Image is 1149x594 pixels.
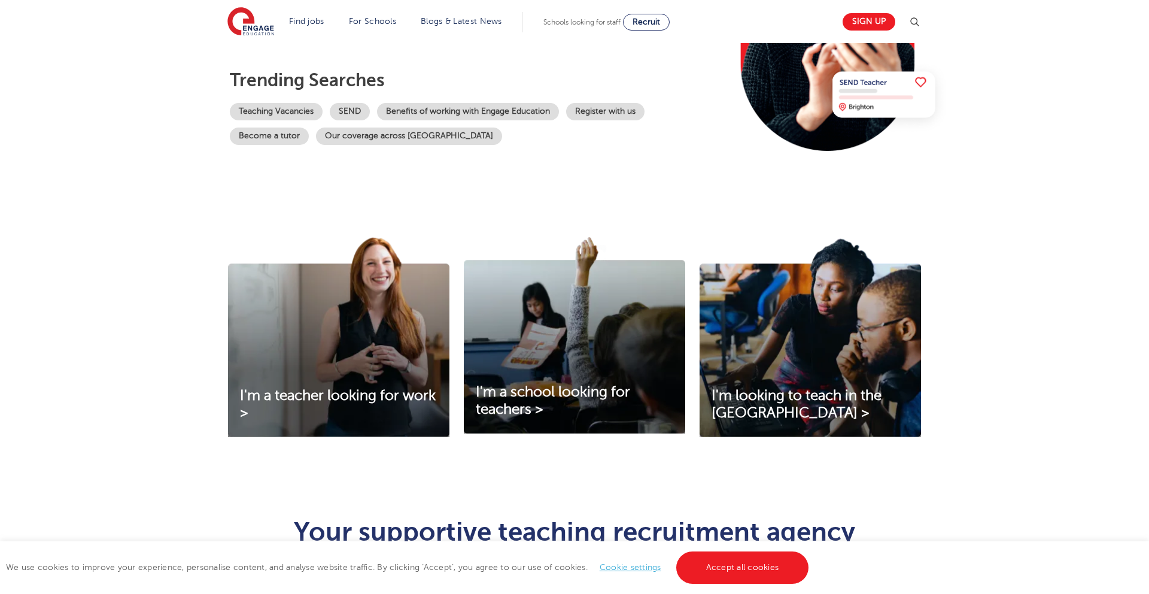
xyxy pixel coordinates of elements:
[230,103,323,120] a: Teaching Vacancies
[676,551,809,584] a: Accept all cookies
[700,237,921,437] img: I'm looking to teach in the UK
[377,103,559,120] a: Benefits of working with Engage Education
[240,387,436,421] span: I'm a teacher looking for work >
[289,17,324,26] a: Find jobs
[228,387,449,422] a: I'm a teacher looking for work >
[600,563,661,572] a: Cookie settings
[464,384,685,419] a: I'm a school looking for teachers >
[476,384,630,417] span: I'm a school looking for teachers >
[316,128,502,145] a: Our coverage across [GEOGRAPHIC_DATA]
[228,237,449,437] img: I'm a teacher looking for work
[330,103,370,120] a: SEND
[421,17,502,26] a: Blogs & Latest News
[227,7,274,37] img: Engage Education
[230,128,309,145] a: Become a tutor
[464,237,685,434] img: I'm a school looking for teachers
[623,14,670,31] a: Recruit
[543,18,621,26] span: Schools looking for staff
[633,17,660,26] span: Recruit
[712,387,881,421] span: I'm looking to teach in the [GEOGRAPHIC_DATA] >
[700,387,921,422] a: I'm looking to teach in the [GEOGRAPHIC_DATA] >
[843,13,895,31] a: Sign up
[281,519,868,545] h1: Your supportive teaching recruitment agency
[349,17,396,26] a: For Schools
[566,103,645,120] a: Register with us
[230,69,713,91] p: Trending searches
[6,563,811,572] span: We use cookies to improve your experience, personalise content, and analyse website traffic. By c...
